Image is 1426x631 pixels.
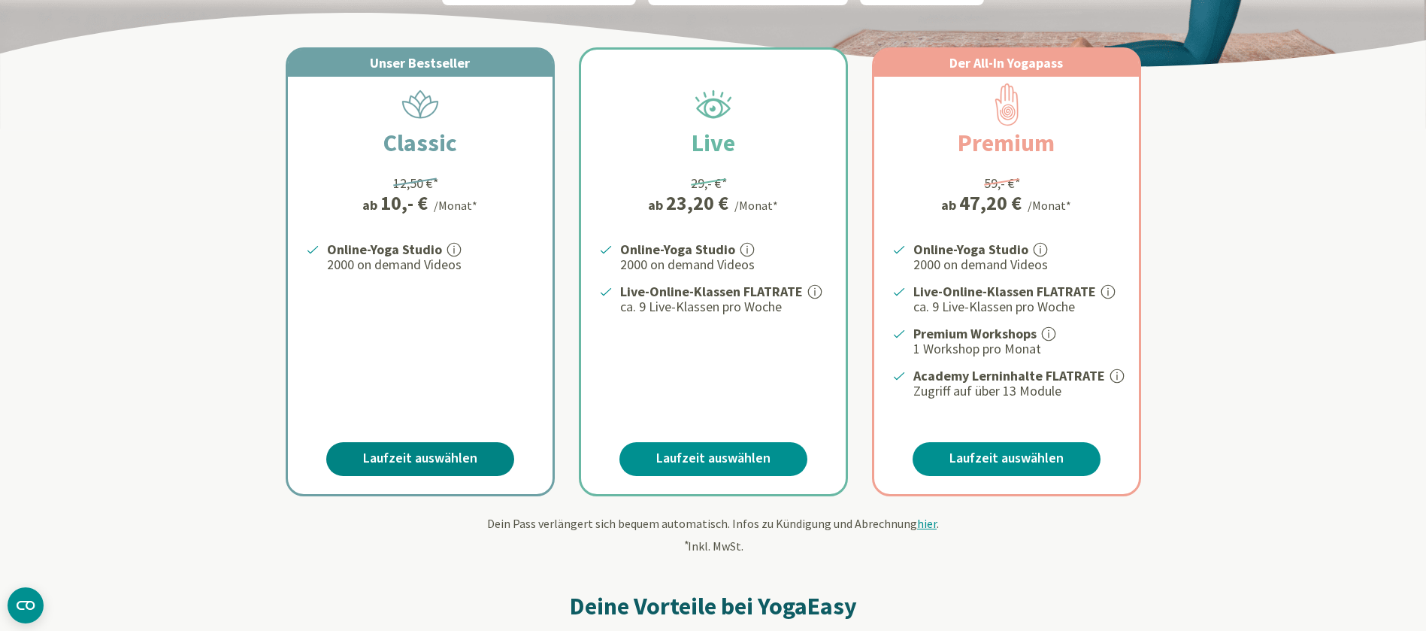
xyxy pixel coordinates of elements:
strong: Academy Lerninhalte FLATRATE [913,367,1105,384]
strong: Online-Yoga Studio [620,241,735,258]
h2: Premium [922,125,1091,161]
div: Dein Pass verlängert sich bequem automatisch. Infos zu Kündigung und Abrechnung . Inkl. MwSt. [274,514,1153,555]
div: 12,50 €* [393,173,439,193]
span: Der All-In Yogapass [949,54,1063,71]
span: ab [362,195,380,215]
a: Laufzeit auswählen [619,442,807,476]
button: CMP-Widget öffnen [8,587,44,623]
strong: Online-Yoga Studio [913,241,1028,258]
p: 1 Workshop pro Monat [913,340,1121,358]
div: 29,- €* [691,173,728,193]
div: 10,- € [380,193,428,213]
div: /Monat* [434,196,477,214]
div: 23,20 € [666,193,728,213]
p: Zugriff auf über 13 Module [913,382,1121,400]
div: /Monat* [734,196,778,214]
strong: Premium Workshops [913,325,1037,342]
p: ca. 9 Live-Klassen pro Woche [620,298,828,316]
h2: Live [655,125,771,161]
strong: Live-Online-Klassen FLATRATE [913,283,1096,300]
p: 2000 on demand Videos [913,256,1121,274]
span: hier [917,516,937,531]
span: Unser Bestseller [370,54,470,71]
p: 2000 on demand Videos [327,256,534,274]
a: Laufzeit auswählen [326,442,514,476]
p: ca. 9 Live-Klassen pro Woche [913,298,1121,316]
strong: Online-Yoga Studio [327,241,442,258]
p: 2000 on demand Videos [620,256,828,274]
span: ab [648,195,666,215]
div: 59,- €* [984,173,1021,193]
h2: Classic [347,125,493,161]
span: ab [941,195,959,215]
a: Laufzeit auswählen [913,442,1101,476]
strong: Live-Online-Klassen FLATRATE [620,283,803,300]
div: /Monat* [1028,196,1071,214]
div: 47,20 € [959,193,1022,213]
h2: Deine Vorteile bei YogaEasy [274,591,1153,621]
